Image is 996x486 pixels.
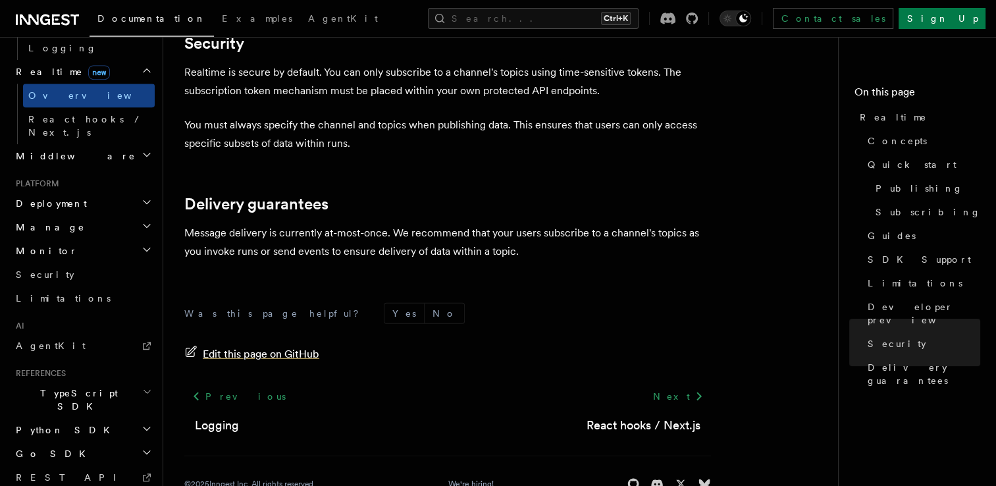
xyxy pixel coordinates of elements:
[860,111,927,124] span: Realtime
[184,63,711,100] p: Realtime is secure by default. You can only subscribe to a channel's topics using time-sensitive ...
[184,34,244,53] a: Security
[428,8,639,29] button: Search...Ctrl+K
[11,84,155,144] div: Realtimenew
[11,60,155,84] button: Realtimenew
[876,182,963,195] span: Publishing
[28,43,97,53] span: Logging
[214,4,300,36] a: Examples
[300,4,386,36] a: AgentKit
[870,176,980,200] a: Publishing
[184,224,711,261] p: Message delivery is currently at-most-once. We recommend that your users subscribe to a channel's...
[773,8,893,29] a: Contact sales
[184,195,328,213] a: Delivery guarantees
[868,253,971,266] span: SDK Support
[203,345,319,364] span: Edit this page on GitHub
[195,416,239,435] a: Logging
[23,84,155,107] a: Overview
[23,107,155,144] a: React hooks / Next.js
[11,65,110,78] span: Realtime
[28,114,145,138] span: React hooks / Next.js
[868,337,926,350] span: Security
[11,368,66,379] span: References
[601,12,631,25] kbd: Ctrl+K
[11,442,155,466] button: Go SDK
[862,295,980,332] a: Developer preview
[16,340,86,351] span: AgentKit
[23,36,155,60] a: Logging
[184,116,711,153] p: You must always specify the channel and topics when publishing data. This ensures that users can ...
[11,239,155,263] button: Monitor
[587,416,700,435] a: React hooks / Next.js
[862,153,980,176] a: Quick start
[222,13,292,24] span: Examples
[16,472,128,483] span: REST API
[28,90,164,101] span: Overview
[862,224,980,248] a: Guides
[11,286,155,310] a: Limitations
[870,200,980,224] a: Subscribing
[11,149,136,163] span: Middleware
[862,356,980,392] a: Delivery guarantees
[862,129,980,153] a: Concepts
[854,84,980,105] h4: On this page
[868,361,980,387] span: Delivery guarantees
[16,269,74,280] span: Security
[16,293,111,304] span: Limitations
[11,244,78,257] span: Monitor
[384,304,424,323] button: Yes
[11,418,155,442] button: Python SDK
[11,321,24,331] span: AI
[720,11,751,26] button: Toggle dark mode
[11,221,85,234] span: Manage
[11,178,59,189] span: Platform
[308,13,378,24] span: AgentKit
[11,447,93,460] span: Go SDK
[11,197,87,210] span: Deployment
[868,158,957,171] span: Quick start
[868,277,962,290] span: Limitations
[425,304,464,323] button: No
[11,387,142,413] span: TypeScript SDK
[862,332,980,356] a: Security
[11,381,155,418] button: TypeScript SDK
[876,205,981,219] span: Subscribing
[899,8,985,29] a: Sign Up
[88,65,110,80] span: new
[868,229,916,242] span: Guides
[868,134,927,148] span: Concepts
[11,144,155,168] button: Middleware
[97,13,206,24] span: Documentation
[868,300,980,327] span: Developer preview
[184,385,293,408] a: Previous
[11,215,155,239] button: Manage
[11,334,155,358] a: AgentKit
[862,271,980,295] a: Limitations
[184,307,368,320] p: Was this page helpful?
[11,263,155,286] a: Security
[184,345,319,364] a: Edit this page on GitHub
[11,192,155,215] button: Deployment
[11,423,118,437] span: Python SDK
[644,385,711,408] a: Next
[854,105,980,129] a: Realtime
[90,4,214,37] a: Documentation
[862,248,980,271] a: SDK Support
